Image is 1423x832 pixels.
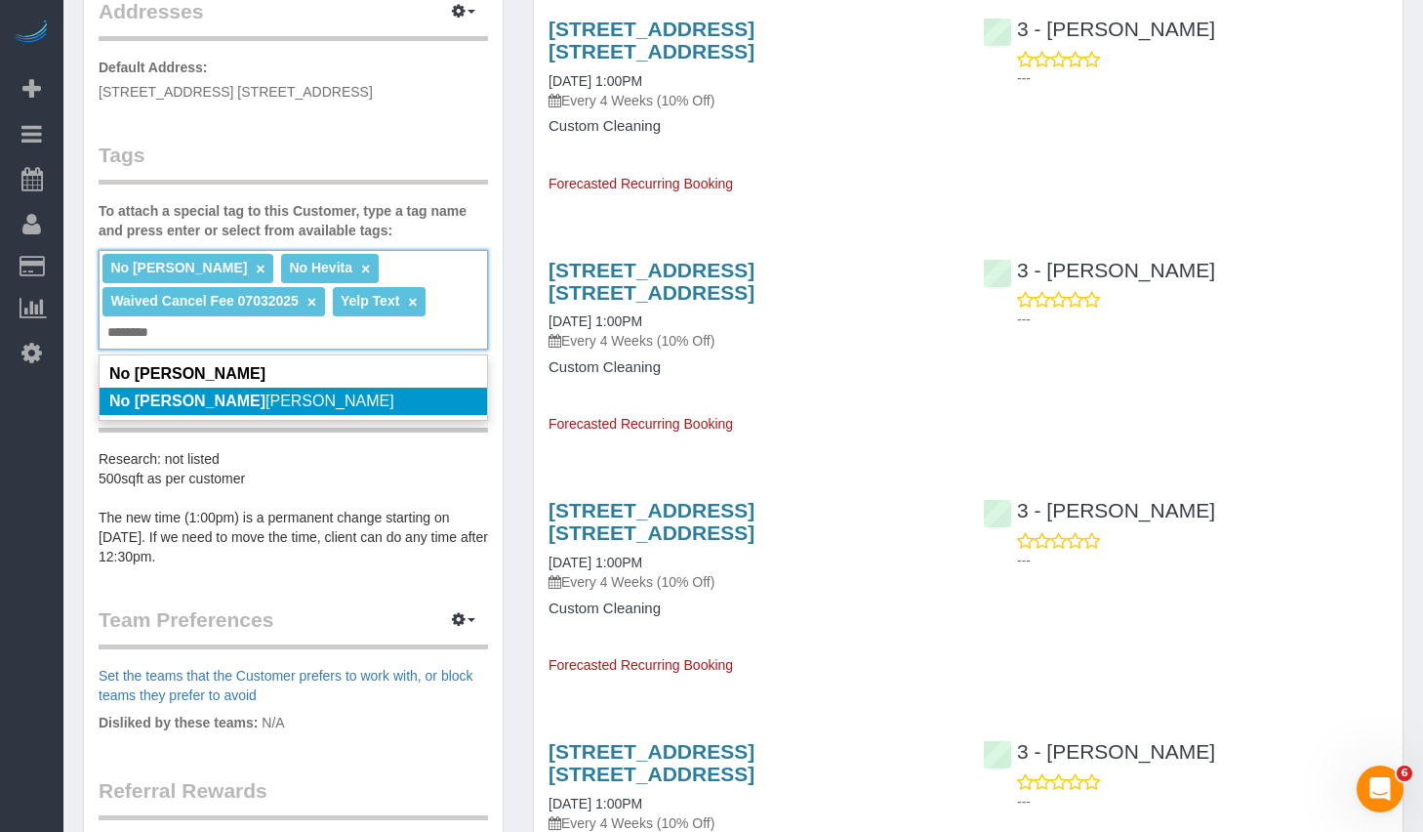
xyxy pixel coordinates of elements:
[549,331,954,351] p: Every 4 Weeks (10% Off)
[1017,551,1388,570] p: ---
[99,713,258,732] label: Disliked by these teams:
[109,393,265,409] em: No [PERSON_NAME]
[549,359,954,376] h4: Custom Cleaning
[549,73,642,89] a: [DATE] 1:00PM
[1017,68,1388,88] p: ---
[549,313,642,329] a: [DATE] 1:00PM
[549,91,954,110] p: Every 4 Weeks (10% Off)
[99,449,488,566] pre: Research: not listed 500sqft as per customer The new time (1:00pm) is a permanent change starting...
[99,668,473,703] a: Set the teams that the Customer prefers to work with, or block teams they prefer to avoid
[549,176,733,191] span: Forecasted Recurring Booking
[549,796,642,811] a: [DATE] 1:00PM
[99,201,488,240] label: To attach a special tag to this Customer, type a tag name and press enter or select from availabl...
[549,555,642,570] a: [DATE] 1:00PM
[341,293,399,309] span: Yelp Text
[361,261,370,277] a: ×
[99,84,373,100] span: [STREET_ADDRESS] [STREET_ADDRESS]
[109,365,265,382] em: No [PERSON_NAME]
[256,261,264,277] a: ×
[549,416,733,432] span: Forecasted Recurring Booking
[1397,766,1412,781] span: 6
[549,499,754,544] a: [STREET_ADDRESS] [STREET_ADDRESS]
[262,715,284,730] span: N/A
[549,657,733,673] span: Forecasted Recurring Booking
[983,18,1215,40] a: 3 - [PERSON_NAME]
[549,601,954,617] h4: Custom Cleaning
[99,141,488,185] legend: Tags
[110,293,299,309] span: Waived Cancel Fee 07032025
[549,259,754,304] a: [STREET_ADDRESS] [STREET_ADDRESS]
[99,58,208,77] label: Default Address:
[110,260,247,275] span: No [PERSON_NAME]
[408,294,417,311] a: ×
[99,605,488,649] legend: Team Preferences
[549,740,754,785] a: [STREET_ADDRESS] [STREET_ADDRESS]
[1017,310,1388,329] p: ---
[1357,766,1403,812] iframe: Intercom live chat
[549,572,954,592] p: Every 4 Weeks (10% Off)
[549,18,754,62] a: [STREET_ADDRESS] [STREET_ADDRESS]
[983,499,1215,521] a: 3 - [PERSON_NAME]
[109,393,394,409] span: [PERSON_NAME]
[99,776,488,820] legend: Referral Rewards
[289,260,352,275] span: No Hevita
[983,740,1215,763] a: 3 - [PERSON_NAME]
[549,118,954,135] h4: Custom Cleaning
[1017,792,1388,811] p: ---
[307,294,316,311] a: ×
[983,259,1215,281] a: 3 - [PERSON_NAME]
[12,20,51,47] img: Automaid Logo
